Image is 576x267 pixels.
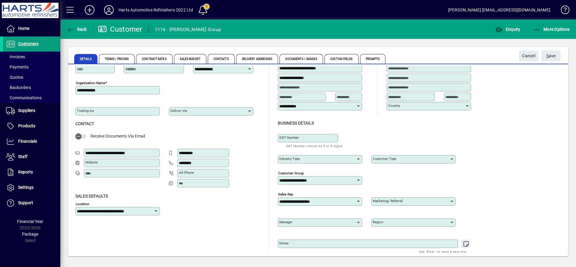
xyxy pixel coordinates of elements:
[99,54,135,64] span: Terms / Pricing
[522,51,535,61] span: Cancel
[3,195,60,211] a: Support
[18,139,37,144] span: Financials
[373,157,396,161] mat-label: Customer type
[17,219,43,224] span: Financial Year
[77,109,94,113] mat-label: Trading as
[208,54,235,64] span: Contacts
[546,51,556,61] span: ave
[6,75,23,80] span: Quotes
[22,232,38,237] span: Package
[3,134,60,149] a: Financials
[279,220,293,224] mat-label: Manager
[3,62,60,72] a: Payments
[98,24,142,34] div: Customer
[18,123,35,128] span: Products
[3,93,60,103] a: Communications
[519,50,538,61] button: Cancel
[279,157,300,161] mat-label: Industry type
[18,170,33,174] span: Reports
[324,54,358,64] span: Custom Fields
[99,5,119,15] button: Profile
[556,1,568,21] a: Knowledge Base
[6,95,42,100] span: Communications
[3,52,60,62] a: Invoices
[136,54,172,64] span: Contract Rates
[80,5,99,15] button: Add
[419,248,466,255] mat-hint: Use 'Enter' to start a new line
[3,180,60,195] a: Settings
[279,135,299,140] mat-label: GST Number
[60,24,93,35] app-page-header-button: Back
[532,24,571,35] button: More Options
[236,54,278,64] span: Delivery Addresses
[448,5,550,15] div: [PERSON_NAME] [EMAIL_ADDRESS][DOMAIN_NAME]
[388,103,400,108] mat-label: Country
[280,54,323,64] span: Documents / Images
[278,192,293,196] mat-label: Sales rep
[3,82,60,93] a: Backorders
[170,109,187,113] mat-label: Deliver via
[76,81,105,85] mat-label: Organisation name
[373,220,383,224] mat-label: Region
[3,72,60,82] a: Quotes
[286,142,343,149] mat-hint: GST Number should be 8 or 9 digits
[18,185,33,190] span: Settings
[155,25,221,34] div: 1116 - [PERSON_NAME] Group
[373,199,403,203] mat-label: Marketing/ Referral
[494,24,522,35] button: Enquiry
[6,65,29,69] span: Payments
[6,85,31,90] span: Backorders
[18,26,29,31] span: Home
[18,41,39,46] span: Customers
[3,149,60,164] a: Staff
[18,200,33,205] span: Support
[3,21,60,36] a: Home
[75,121,94,126] span: Contact
[546,53,549,58] span: S
[360,54,386,64] span: Prompts
[3,165,60,180] a: Reports
[75,194,108,199] span: Sales defaults
[278,121,314,126] span: Business details
[18,154,27,159] span: Staff
[279,241,289,245] mat-label: Notes
[541,50,561,61] button: Save
[76,202,89,206] mat-label: Location
[74,54,97,64] span: Details
[85,160,98,164] mat-label: Website
[90,134,145,138] span: Receive Documents Via Email
[6,54,25,59] span: Invoices
[67,27,87,32] span: Back
[3,103,60,118] a: Suppliers
[278,171,304,175] mat-label: Customer group
[495,27,520,32] span: Enquiry
[174,54,206,64] span: Sales Budget
[65,24,88,35] button: Back
[119,5,193,15] div: Harts Automotive Refinishers 2022 Ltd
[533,27,570,32] span: More Options
[3,119,60,134] a: Products
[18,108,35,113] span: Suppliers
[179,170,194,175] mat-label: Alt Phone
